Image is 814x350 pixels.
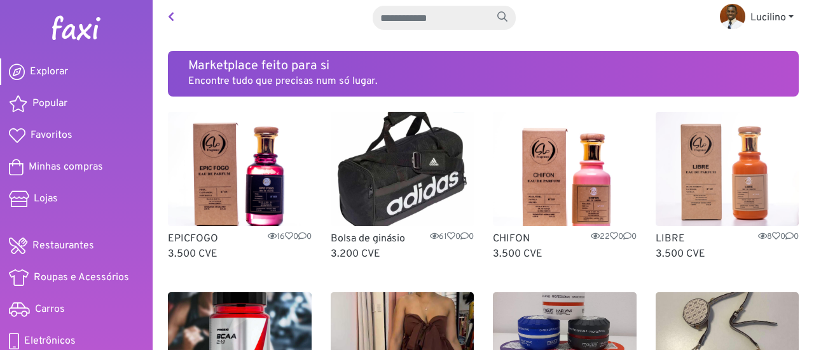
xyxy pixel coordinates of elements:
p: Bolsa de ginásio [331,231,474,246]
img: Bolsa de ginásio [331,112,474,226]
p: 3.500 CVE [656,246,799,262]
p: 3.500 CVE [493,246,637,262]
h5: Marketplace feito para si [188,58,778,74]
p: Encontre tudo que precisas num só lugar. [188,74,778,89]
img: LIBRE [656,112,799,226]
span: 22 0 0 [591,231,637,243]
a: LIBRE LIBRE800 3.500 CVE [656,112,799,262]
img: CHIFON [493,112,637,226]
span: Explorar [30,64,68,79]
p: 3.200 CVE [331,246,474,262]
span: Carros [35,302,65,317]
span: Roupas e Acessórios [34,270,129,285]
span: Eletrônicos [24,333,76,349]
p: 3.500 CVE [168,246,312,262]
span: Restaurantes [32,238,94,253]
p: CHIFON [493,231,637,246]
span: Lucilino [750,11,786,24]
span: 8 0 0 [758,231,799,243]
a: Lucilino [710,5,804,30]
p: LIBRE [656,231,799,246]
a: Bolsa de ginásio Bolsa de ginásio6100 3.200 CVE [331,112,474,262]
span: Minhas compras [29,159,103,175]
span: Favoritos [31,128,72,143]
a: CHIFON CHIFON2200 3.500 CVE [493,112,637,262]
span: Popular [32,96,67,111]
p: EPICFOGO [168,231,312,246]
span: 61 0 0 [430,231,474,243]
span: Lojas [34,191,58,206]
a: EPICFOGO EPICFOGO1600 3.500 CVE [168,112,312,262]
img: EPICFOGO [168,112,312,226]
span: 16 0 0 [268,231,312,243]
